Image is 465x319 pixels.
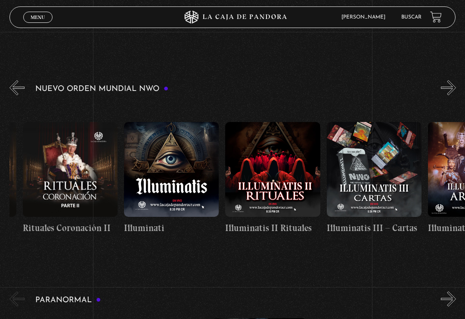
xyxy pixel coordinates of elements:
span: [PERSON_NAME] [337,15,394,20]
a: Illuminatis III – Cartas [327,102,422,255]
h4: Illuminatis III – Cartas [327,221,422,235]
h4: Rituales Coronación II [23,221,118,235]
a: Rituales Coronación II [23,102,118,255]
h4: Illuminatis II Rituales [225,221,320,235]
a: Illuminatis II Rituales [225,102,320,255]
h3: Nuevo Orden Mundial NWO [35,85,169,93]
button: Previous [9,80,25,95]
button: Next [441,80,456,95]
a: Buscar [401,15,422,20]
h3: Paranormal [35,296,101,304]
span: Menu [31,15,45,20]
h4: Illuminati [124,221,219,235]
button: Previous [9,291,25,306]
a: View your shopping cart [430,11,442,23]
button: Next [441,291,456,306]
span: Cerrar [28,22,48,28]
a: Illuminati [124,102,219,255]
